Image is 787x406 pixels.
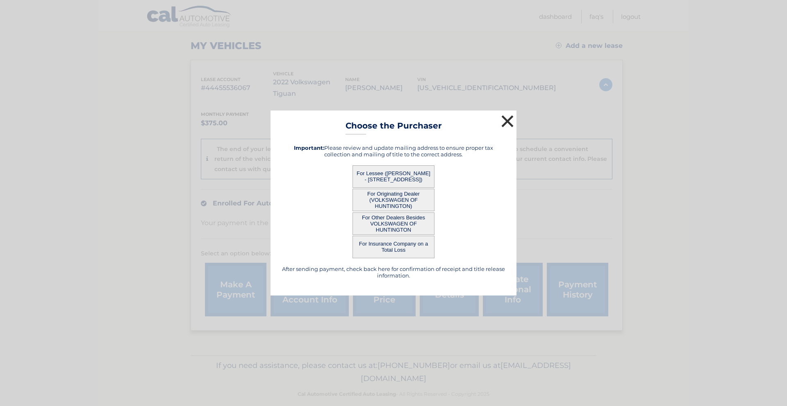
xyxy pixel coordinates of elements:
strong: Important: [294,144,324,151]
h3: Choose the Purchaser [346,121,442,135]
button: × [499,113,516,129]
button: For Originating Dealer (VOLKSWAGEN OF HUNTINGTON) [353,189,434,211]
button: For Other Dealers Besides VOLKSWAGEN OF HUNTINGTON [353,212,434,235]
h5: After sending payment, check back here for confirmation of receipt and title release information. [281,266,506,279]
button: For Lessee ([PERSON_NAME] - [STREET_ADDRESS]) [353,165,434,188]
button: For Insurance Company on a Total Loss [353,236,434,258]
h5: Please review and update mailing address to ensure proper tax collection and mailing of title to ... [281,144,506,158]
